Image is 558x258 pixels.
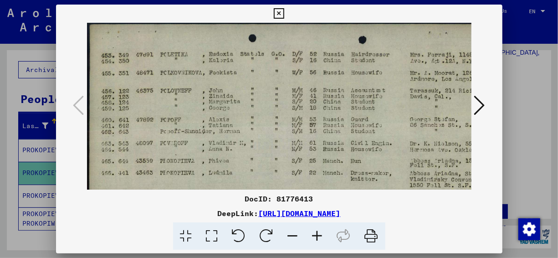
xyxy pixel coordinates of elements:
[56,208,502,219] div: DeepLink:
[259,209,341,218] a: [URL][DOMAIN_NAME]
[56,193,502,204] div: DocID: 81776413
[518,218,540,240] img: Change consent
[518,218,540,240] div: Change consent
